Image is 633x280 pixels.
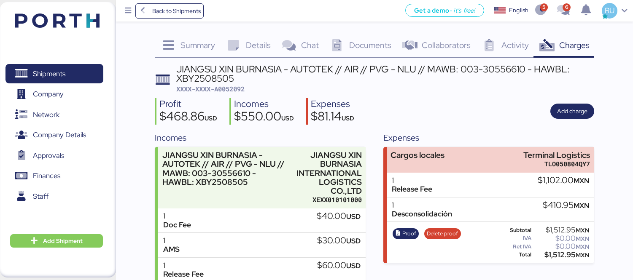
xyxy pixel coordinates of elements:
div: JIANGSU XIN BURNASIA INTERNATIONAL LOGISTICS CO.,LTD [289,151,362,195]
button: Add charge [550,104,594,119]
div: $0.00 [533,243,590,250]
div: Desconsolidación [392,210,452,219]
span: RU [605,5,614,16]
span: USD [346,236,361,245]
span: MXN [576,235,589,243]
span: Staff [33,190,48,203]
span: Activity [501,40,529,51]
span: USD [346,261,361,270]
div: $410.95 [543,201,589,210]
span: Add Shipment [43,236,83,246]
span: USD [342,114,354,122]
span: MXN [576,243,589,251]
div: Cargos locales [391,151,444,160]
div: 1 [392,176,432,185]
div: Ret IVA [498,244,531,250]
div: IVA [498,235,531,241]
div: $60.00 [317,261,361,270]
div: $468.86 [159,110,217,125]
a: Staff [5,187,103,206]
div: Release Fee [392,185,432,194]
a: Company [5,85,103,104]
div: Total [498,252,531,258]
div: Expenses [311,98,354,110]
span: MXN [576,251,589,259]
button: Menu [121,4,135,18]
span: Approvals [33,149,64,162]
a: Company Details [5,125,103,145]
div: 1 [163,261,204,270]
span: MXN [574,176,589,185]
div: $40.00 [317,212,361,221]
span: Proof [402,229,416,238]
span: Charges [559,40,590,51]
div: AMS [163,245,180,254]
div: $1,512.95 [533,252,590,258]
span: Summary [180,40,215,51]
div: $0.00 [533,235,590,242]
div: $1,102.00 [538,176,589,185]
span: Company Details [33,129,86,141]
span: Delete proof [427,229,458,238]
div: Expenses [383,131,594,144]
span: USD [205,114,217,122]
div: XEXX010101000 [289,195,362,204]
div: JIANGSU XIN BURNASIA - AUTOTEK // AIR // PVG - NLU // MAWB: 003-30556610 - HAWBL: XBY2508505 [162,151,286,187]
a: Approvals [5,146,103,165]
span: USD [281,114,294,122]
a: Shipments [5,64,103,83]
span: MXN [576,227,589,234]
span: Finances [33,170,60,182]
span: Back to Shipments [152,6,201,16]
span: Documents [349,40,391,51]
span: Collaborators [422,40,471,51]
button: Delete proof [424,228,461,239]
div: TLO050804QY7 [523,160,590,168]
span: Company [33,88,64,100]
span: Shipments [33,68,65,80]
div: Subtotal [498,227,531,233]
div: $81.14 [311,110,354,125]
a: Network [5,105,103,124]
div: Incomes [155,131,366,144]
span: Add charge [557,106,587,116]
div: $1,512.95 [533,227,590,233]
a: Back to Shipments [135,3,204,19]
span: Chat [301,40,319,51]
div: Terminal Logistics [523,151,590,160]
div: $550.00 [234,110,294,125]
span: Details [246,40,271,51]
span: USD [346,212,361,221]
div: Release Fee [163,270,204,279]
span: Network [33,109,59,121]
div: 1 [163,212,191,221]
a: Finances [5,166,103,186]
div: 1 [392,201,452,210]
div: English [509,6,528,15]
div: JIANGSU XIN BURNASIA - AUTOTEK // AIR // PVG - NLU // MAWB: 003-30556610 - HAWBL: XBY2508505 [176,64,594,83]
div: $30.00 [317,236,361,245]
button: Proof [393,228,419,239]
div: Profit [159,98,217,110]
button: Add Shipment [10,234,103,248]
span: XXXX-XXXX-A0052092 [176,85,245,93]
div: Incomes [234,98,294,110]
span: MXN [574,201,589,210]
div: Doc Fee [163,221,191,229]
div: 1 [163,236,180,245]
